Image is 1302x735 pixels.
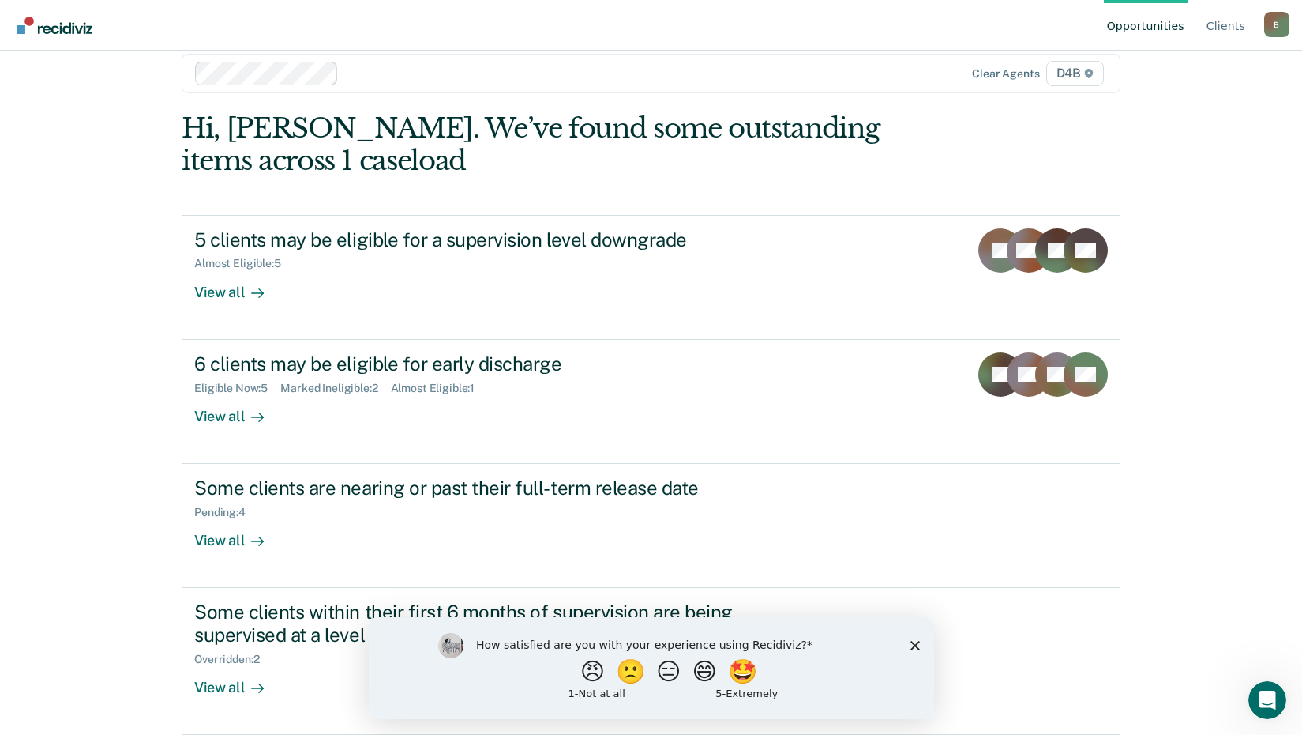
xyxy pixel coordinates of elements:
div: View all [194,519,283,550]
div: 5 clients may be eligible for a supervision level downgrade [194,228,749,251]
div: Some clients are nearing or past their full-term release date [194,477,749,499]
div: Clear agents [972,67,1039,81]
div: 6 clients may be eligible for early discharge [194,352,749,375]
a: 5 clients may be eligible for a supervision level downgradeAlmost Eligible:5View all [182,215,1120,340]
div: Marked Ineligible : 2 [280,382,390,395]
div: Pending : 4 [194,506,258,519]
div: View all [194,270,283,301]
a: 6 clients may be eligible for early dischargeEligible Now:5Marked Ineligible:2Almost Eligible:1Vi... [182,340,1120,464]
img: Recidiviz [17,17,92,34]
iframe: Intercom live chat [1248,681,1286,719]
div: Eligible Now : 5 [194,382,280,395]
div: Some clients within their first 6 months of supervision are being supervised at a level that does... [194,601,749,646]
div: Overridden : 2 [194,653,272,666]
iframe: Survey by Kim from Recidiviz [369,617,934,719]
a: Some clients are nearing or past their full-term release datePending:4View all [182,464,1120,588]
button: Profile dropdown button [1264,12,1289,37]
div: Hi, [PERSON_NAME]. We’ve found some outstanding items across 1 caseload [182,112,932,177]
div: B [1264,12,1289,37]
div: View all [194,394,283,425]
a: Some clients within their first 6 months of supervision are being supervised at a level that does... [182,588,1120,735]
span: D4B [1046,61,1104,86]
div: Almost Eligible : 5 [194,257,294,270]
div: View all [194,666,283,697]
div: Almost Eligible : 1 [391,382,488,395]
